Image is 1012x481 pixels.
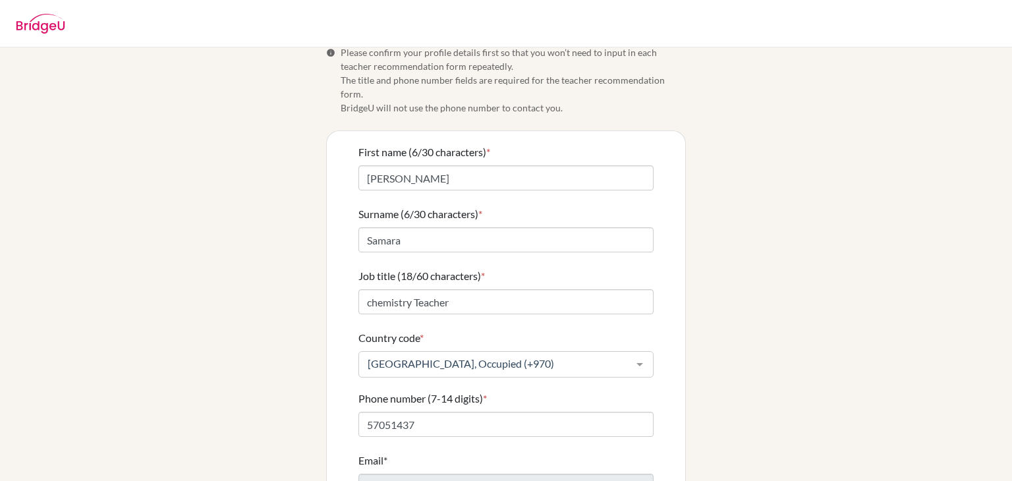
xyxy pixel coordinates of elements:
[364,357,627,370] span: [GEOGRAPHIC_DATA], Occupied (+970)
[358,289,654,314] input: Enter your job title
[358,412,654,437] input: Enter your number
[358,165,654,190] input: Enter your first name
[358,144,490,160] label: First name (6/30 characters)
[358,391,487,407] label: Phone number (7-14 digits)
[16,14,65,34] img: BridgeU logo
[358,330,424,346] label: Country code
[358,227,654,252] input: Enter your surname
[341,45,686,115] span: Please confirm your profile details first so that you won’t need to input in each teacher recomme...
[358,268,485,284] label: Job title (18/60 characters)
[358,453,387,468] label: Email*
[358,206,482,222] label: Surname (6/30 characters)
[326,48,335,57] span: Info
